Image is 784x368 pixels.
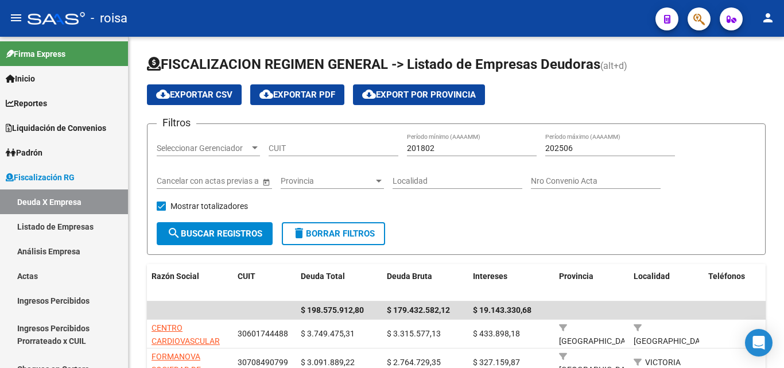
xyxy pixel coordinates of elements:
[156,90,232,100] span: Exportar CSV
[387,305,450,315] span: $ 179.432.582,12
[259,90,335,100] span: Exportar PDF
[6,122,106,134] span: Liquidación de Convenios
[6,72,35,85] span: Inicio
[559,272,593,281] span: Provincia
[233,264,296,302] datatable-header-cell: CUIT
[282,222,385,245] button: Borrar Filtros
[301,358,355,367] span: $ 3.091.889,22
[91,6,127,31] span: - roisa
[157,115,196,131] h3: Filtros
[157,144,250,153] span: Seleccionar Gerenciador
[259,87,273,101] mat-icon: cloud_download
[745,329,773,357] div: Open Intercom Messenger
[6,97,47,110] span: Reportes
[147,84,242,105] button: Exportar CSV
[559,336,636,346] span: [GEOGRAPHIC_DATA]
[761,11,775,25] mat-icon: person
[9,11,23,25] mat-icon: menu
[629,264,704,302] datatable-header-cell: Localidad
[387,329,441,338] span: $ 3.315.577,13
[6,171,75,184] span: Fiscalización RG
[147,56,600,72] span: FISCALIZACION REGIMEN GENERAL -> Listado de Empresas Deudoras
[147,264,233,302] datatable-header-cell: Razón Social
[362,87,376,101] mat-icon: cloud_download
[473,305,531,315] span: $ 19.143.330,68
[167,226,181,240] mat-icon: search
[387,358,441,367] span: $ 2.764.729,35
[382,264,468,302] datatable-header-cell: Deuda Bruta
[708,272,745,281] span: Teléfonos
[152,272,199,281] span: Razón Social
[167,228,262,239] span: Buscar Registros
[292,228,375,239] span: Borrar Filtros
[387,272,432,281] span: Deuda Bruta
[473,329,520,338] span: $ 433.898,18
[600,60,627,71] span: (alt+d)
[554,264,629,302] datatable-header-cell: Provincia
[473,272,507,281] span: Intereses
[301,305,364,315] span: $ 198.575.912,80
[634,272,670,281] span: Localidad
[6,48,65,60] span: Firma Express
[634,336,711,346] span: [GEOGRAPHIC_DATA]
[468,264,554,302] datatable-header-cell: Intereses
[292,226,306,240] mat-icon: delete
[473,358,520,367] span: $ 327.159,87
[362,90,476,100] span: Export por Provincia
[353,84,485,105] button: Export por Provincia
[301,272,345,281] span: Deuda Total
[238,358,288,367] span: 30708490799
[301,329,355,338] span: $ 3.749.475,31
[281,176,374,186] span: Provincia
[157,222,273,245] button: Buscar Registros
[250,84,344,105] button: Exportar PDF
[170,199,248,213] span: Mostrar totalizadores
[238,272,255,281] span: CUIT
[260,176,272,188] button: Open calendar
[645,358,681,367] span: VICTORIA
[6,146,42,159] span: Padrón
[238,329,288,338] span: 30601744488
[156,87,170,101] mat-icon: cloud_download
[296,264,382,302] datatable-header-cell: Deuda Total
